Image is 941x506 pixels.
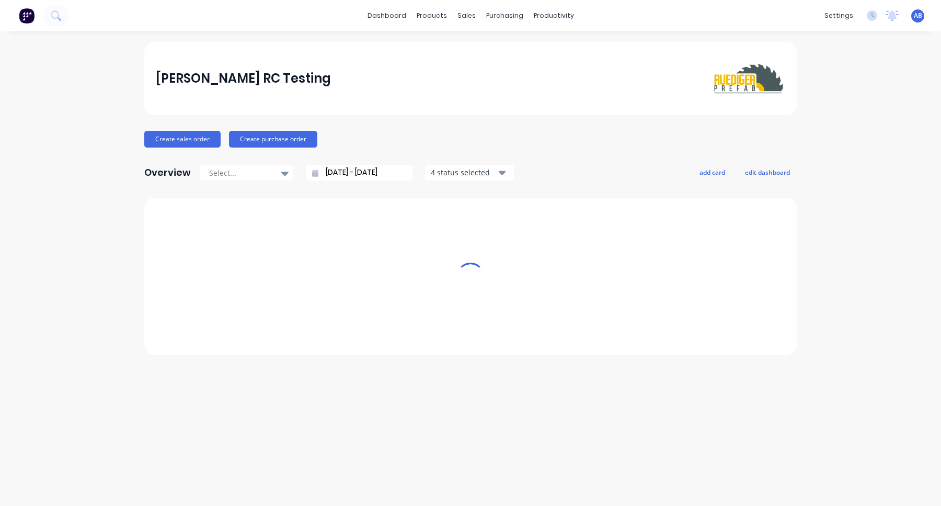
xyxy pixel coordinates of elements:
[481,8,529,24] div: purchasing
[738,165,797,179] button: edit dashboard
[362,8,411,24] a: dashboard
[229,131,317,148] button: Create purchase order
[19,8,35,24] img: Factory
[529,8,579,24] div: productivity
[693,165,732,179] button: add card
[411,8,452,24] div: products
[144,162,191,183] div: Overview
[156,68,331,89] div: [PERSON_NAME] RC Testing
[819,8,858,24] div: settings
[712,60,785,97] img: Harry RC Testing
[431,167,497,178] div: 4 status selected
[144,131,221,148] button: Create sales order
[914,11,922,20] span: AB
[452,8,481,24] div: sales
[425,165,514,181] button: 4 status selected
